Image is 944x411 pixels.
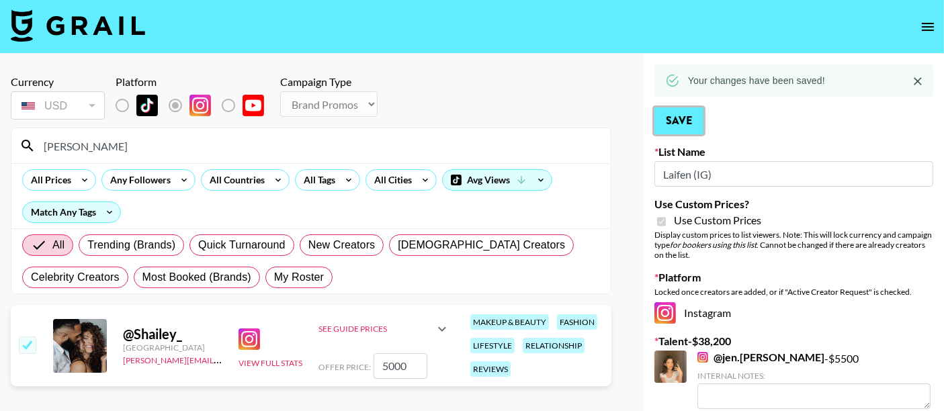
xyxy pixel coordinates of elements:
span: All [52,237,65,253]
div: All Countries [202,170,267,190]
span: Quick Turnaround [198,237,286,253]
label: Talent - $ 38,200 [654,334,933,348]
div: List locked to Instagram. [116,91,275,120]
img: Instagram [654,302,676,324]
img: Grail Talent [11,9,145,42]
div: makeup & beauty [470,314,549,330]
div: Instagram [654,302,933,324]
div: All Tags [296,170,338,190]
div: Campaign Type [280,75,378,89]
input: 7,000 [374,353,427,379]
div: Display custom prices to list viewers. Note: This will lock currency and campaign type . Cannot b... [654,230,933,260]
img: Instagram [697,352,708,363]
a: [PERSON_NAME][EMAIL_ADDRESS][DOMAIN_NAME] [123,353,322,365]
div: Platform [116,75,275,89]
button: View Full Stats [239,358,302,368]
button: Close [908,71,928,91]
img: Instagram [239,328,260,350]
div: Any Followers [102,170,173,190]
input: Search by User Name [36,135,603,156]
div: All Cities [366,170,415,190]
div: USD [13,94,102,118]
span: Trending (Brands) [87,237,175,253]
div: See Guide Prices [318,324,434,334]
span: Use Custom Prices [674,214,761,227]
span: Most Booked (Brands) [142,269,251,285]
button: open drawer [914,13,941,40]
div: See Guide Prices [318,313,450,345]
span: [DEMOGRAPHIC_DATA] Creators [398,237,565,253]
label: Use Custom Prices? [654,197,933,211]
img: TikTok [136,95,158,116]
label: Platform [654,271,933,284]
div: @ Shailey_ [123,326,222,342]
div: relationship [523,338,585,353]
div: - $ 5500 [697,351,931,409]
div: Currency is locked to USD [11,89,105,122]
span: My Roster [274,269,324,285]
div: Avg Views [443,170,552,190]
span: Offer Price: [318,362,371,372]
div: Internal Notes: [697,371,931,381]
button: Save [654,107,703,134]
div: Your changes have been saved! [688,68,825,93]
span: Celebrity Creators [31,269,120,285]
div: Match Any Tags [23,202,120,222]
img: YouTube [243,95,264,116]
div: Locked once creators are added, or if "Active Creator Request" is checked. [654,287,933,297]
div: fashion [557,314,597,330]
div: reviews [470,361,511,377]
div: Currency [11,75,105,89]
em: for bookers using this list [670,240,757,250]
div: [GEOGRAPHIC_DATA] [123,342,222,353]
div: All Prices [23,170,74,190]
div: lifestyle [470,338,515,353]
label: List Name [654,145,933,158]
a: @jen.[PERSON_NAME] [697,351,824,364]
span: New Creators [308,237,376,253]
img: Instagram [189,95,211,116]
